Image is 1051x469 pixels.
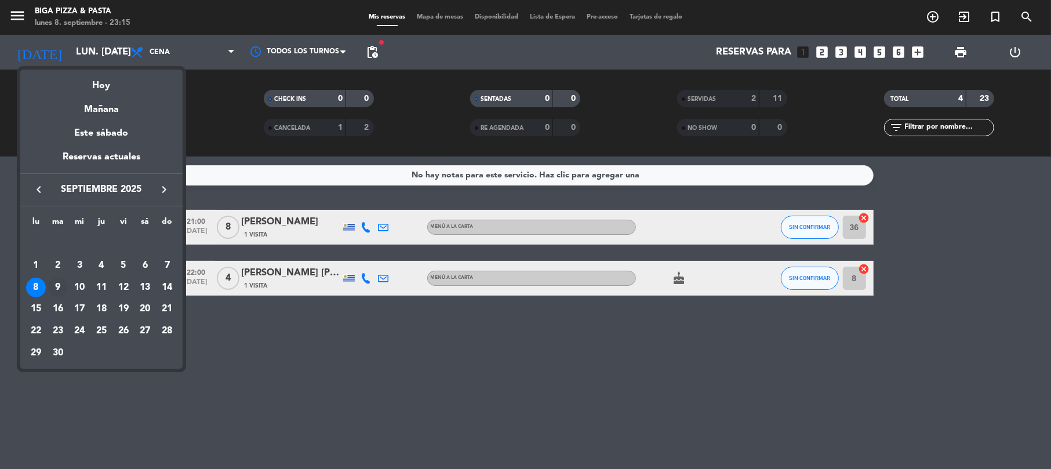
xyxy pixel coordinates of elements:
[92,278,111,297] div: 11
[90,277,112,299] td: 11 de septiembre de 2025
[25,255,47,277] td: 1 de septiembre de 2025
[47,298,69,320] td: 16 de septiembre de 2025
[112,215,134,233] th: viernes
[135,299,155,319] div: 20
[25,320,47,342] td: 22 de septiembre de 2025
[25,277,47,299] td: 8 de septiembre de 2025
[20,117,183,150] div: Este sábado
[20,150,183,173] div: Reservas actuales
[114,321,133,341] div: 26
[92,321,111,341] div: 25
[47,277,69,299] td: 9 de septiembre de 2025
[25,232,178,255] td: SEP.
[156,277,178,299] td: 14 de septiembre de 2025
[156,215,178,233] th: domingo
[48,256,68,275] div: 2
[47,320,69,342] td: 23 de septiembre de 2025
[157,321,177,341] div: 28
[156,320,178,342] td: 28 de septiembre de 2025
[26,256,46,275] div: 1
[134,215,157,233] th: sábado
[156,255,178,277] td: 7 de septiembre de 2025
[47,342,69,364] td: 30 de septiembre de 2025
[114,278,133,297] div: 12
[134,255,157,277] td: 6 de septiembre de 2025
[90,215,112,233] th: jueves
[134,298,157,320] td: 20 de septiembre de 2025
[112,298,134,320] td: 19 de septiembre de 2025
[26,321,46,341] div: 22
[154,182,174,197] button: keyboard_arrow_right
[25,298,47,320] td: 15 de septiembre de 2025
[68,215,90,233] th: miércoles
[20,93,183,117] div: Mañana
[68,277,90,299] td: 10 de septiembre de 2025
[157,299,177,319] div: 21
[70,256,89,275] div: 3
[68,255,90,277] td: 3 de septiembre de 2025
[90,320,112,342] td: 25 de septiembre de 2025
[68,298,90,320] td: 17 de septiembre de 2025
[26,278,46,297] div: 8
[32,183,46,197] i: keyboard_arrow_left
[70,299,89,319] div: 17
[47,255,69,277] td: 2 de septiembre de 2025
[70,321,89,341] div: 24
[26,343,46,363] div: 29
[134,320,157,342] td: 27 de septiembre de 2025
[112,320,134,342] td: 26 de septiembre de 2025
[114,256,133,275] div: 5
[49,182,154,197] span: septiembre 2025
[157,278,177,297] div: 14
[20,70,183,93] div: Hoy
[157,183,171,197] i: keyboard_arrow_right
[68,320,90,342] td: 24 de septiembre de 2025
[48,321,68,341] div: 23
[135,256,155,275] div: 6
[90,255,112,277] td: 4 de septiembre de 2025
[157,256,177,275] div: 7
[26,299,46,319] div: 15
[90,298,112,320] td: 18 de septiembre de 2025
[25,215,47,233] th: lunes
[112,255,134,277] td: 5 de septiembre de 2025
[114,299,133,319] div: 19
[134,277,157,299] td: 13 de septiembre de 2025
[70,278,89,297] div: 10
[92,299,111,319] div: 18
[47,215,69,233] th: martes
[25,342,47,364] td: 29 de septiembre de 2025
[92,256,111,275] div: 4
[48,278,68,297] div: 9
[156,298,178,320] td: 21 de septiembre de 2025
[135,321,155,341] div: 27
[28,182,49,197] button: keyboard_arrow_left
[112,277,134,299] td: 12 de septiembre de 2025
[135,278,155,297] div: 13
[48,343,68,363] div: 30
[48,299,68,319] div: 16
